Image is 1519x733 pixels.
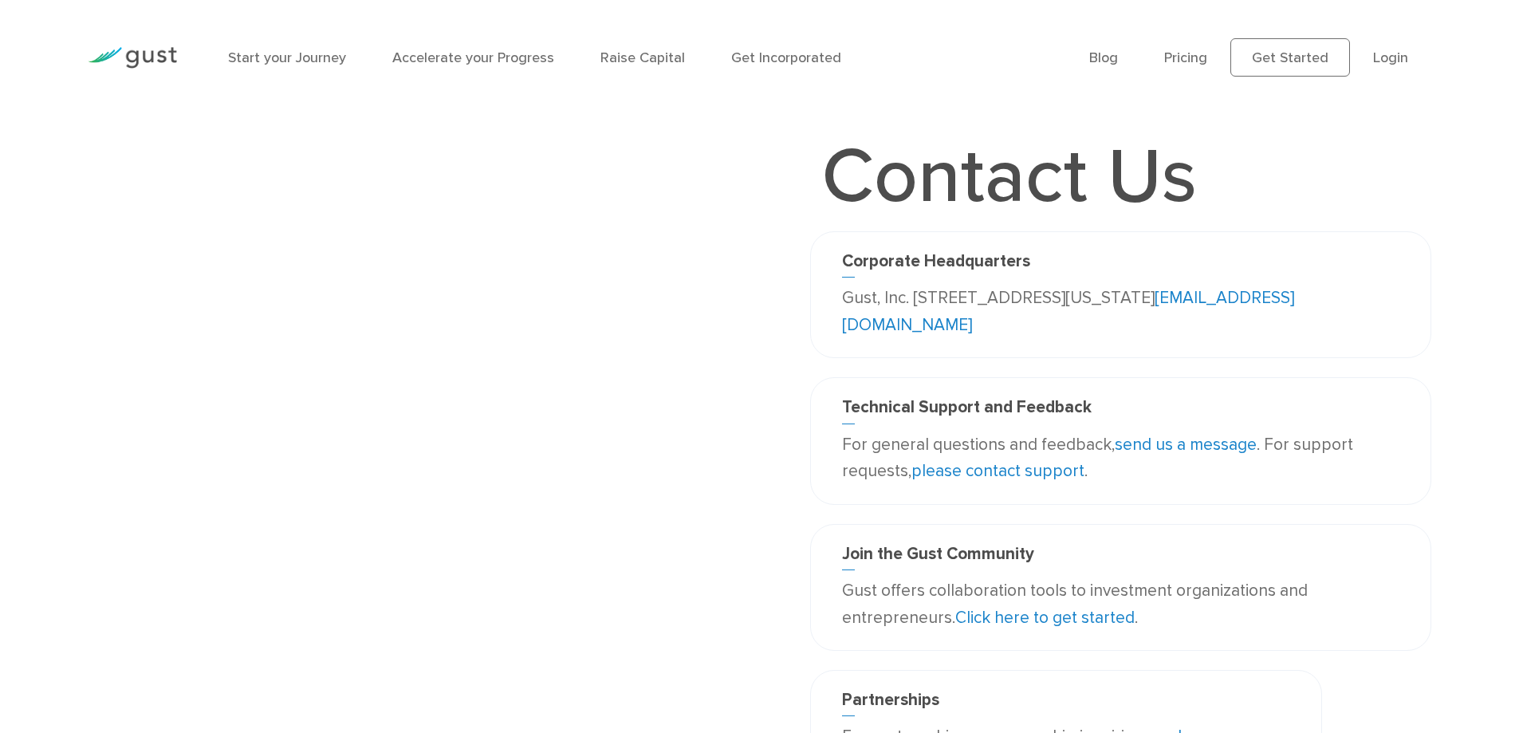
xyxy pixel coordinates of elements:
a: send us a message [1115,435,1257,455]
h1: Contact Us [810,139,1209,215]
a: [EMAIL_ADDRESS][DOMAIN_NAME] [842,288,1294,335]
p: Gust, Inc. [STREET_ADDRESS][US_STATE] [842,285,1399,338]
a: Login [1373,49,1408,66]
a: Click here to get started [955,608,1135,628]
h3: Join the Gust Community [842,544,1399,570]
a: Raise Capital [600,49,685,66]
a: Get Incorporated [731,49,841,66]
a: Accelerate your Progress [392,49,554,66]
h3: Technical Support and Feedback [842,397,1399,424]
a: Start your Journey [228,49,346,66]
a: Pricing [1164,49,1207,66]
p: For general questions and feedback, . For support requests, . [842,432,1399,485]
h3: Partnerships [842,690,1290,716]
img: Gust Logo [88,47,177,69]
a: please contact support [911,461,1084,481]
a: Get Started [1230,38,1350,77]
p: Gust offers collaboration tools to investment organizations and entrepreneurs. . [842,577,1399,631]
h3: Corporate Headquarters [842,251,1399,278]
a: Blog [1089,49,1118,66]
